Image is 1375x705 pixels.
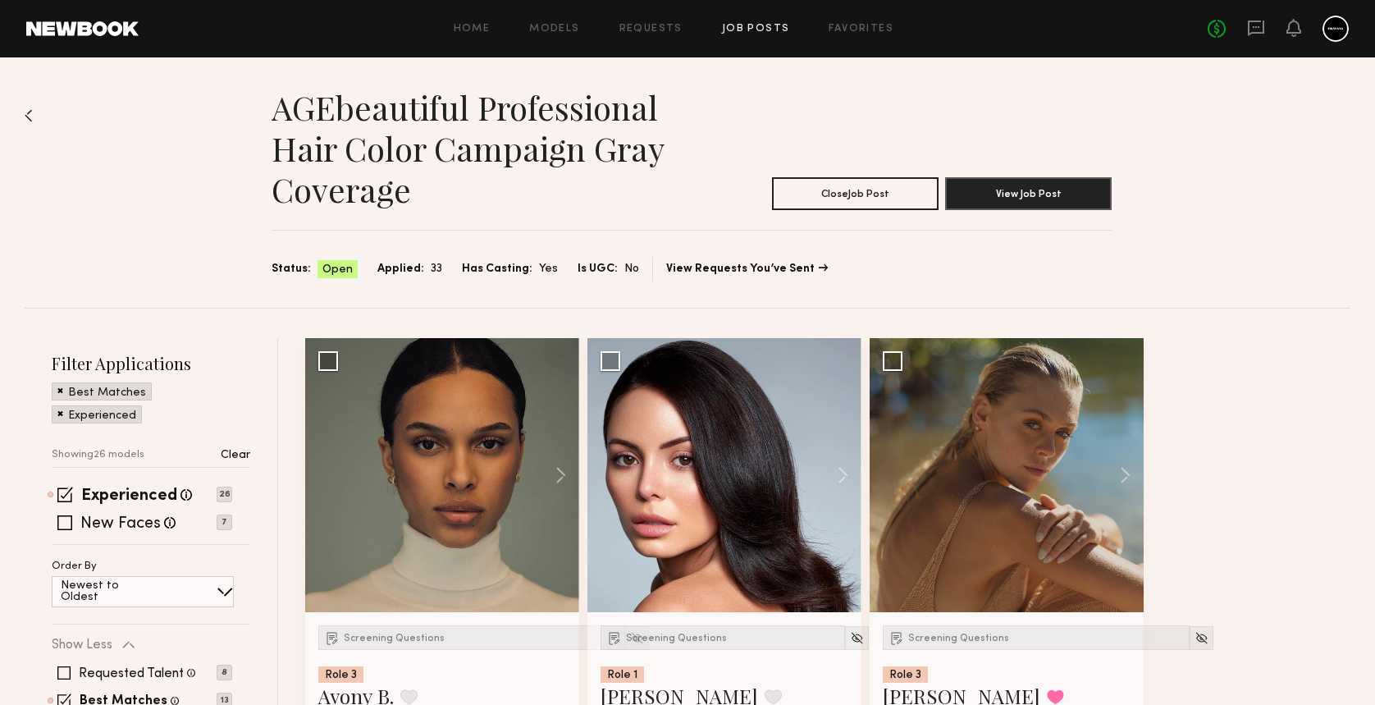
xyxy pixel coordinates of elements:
label: Requested Talent [79,667,184,680]
p: 26 [217,487,232,502]
span: Screening Questions [626,634,727,643]
a: Favorites [829,24,893,34]
p: 8 [217,665,232,680]
a: Requests [619,24,683,34]
span: Screening Questions [908,634,1009,643]
img: Unhide Model [850,631,864,645]
span: Yes [539,260,558,278]
button: CloseJob Post [772,177,939,210]
span: 33 [431,260,442,278]
a: Job Posts [722,24,790,34]
h1: AGEbeautiful Professional Hair Color Campaign Gray Coverage [272,87,692,210]
p: Experienced [68,410,136,422]
p: Showing 26 models [52,450,144,460]
span: Open [322,262,353,278]
span: Applied: [377,260,424,278]
p: Best Matches [68,387,146,399]
img: Submission Icon [324,629,340,646]
p: Show Less [52,639,112,652]
div: Role 3 [883,666,928,683]
img: Back to previous page [25,109,33,122]
label: Experienced [81,488,177,505]
span: Status: [272,260,311,278]
label: New Faces [80,516,161,533]
a: View Requests You’ve Sent [666,263,828,275]
a: Models [529,24,579,34]
div: Role 1 [601,666,644,683]
span: Screening Questions [344,634,445,643]
img: Submission Icon [606,629,623,646]
div: Role 3 [318,666,363,683]
p: Newest to Oldest [61,580,158,603]
span: No [624,260,639,278]
h2: Filter Applications [52,352,250,374]
p: Order By [52,561,97,572]
span: Has Casting: [462,260,532,278]
p: Clear [221,450,250,461]
p: 7 [217,515,232,530]
img: Unhide Model [1195,631,1208,645]
button: View Job Post [945,177,1112,210]
a: Home [454,24,491,34]
img: Submission Icon [888,629,905,646]
span: Is UGC: [578,260,618,278]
